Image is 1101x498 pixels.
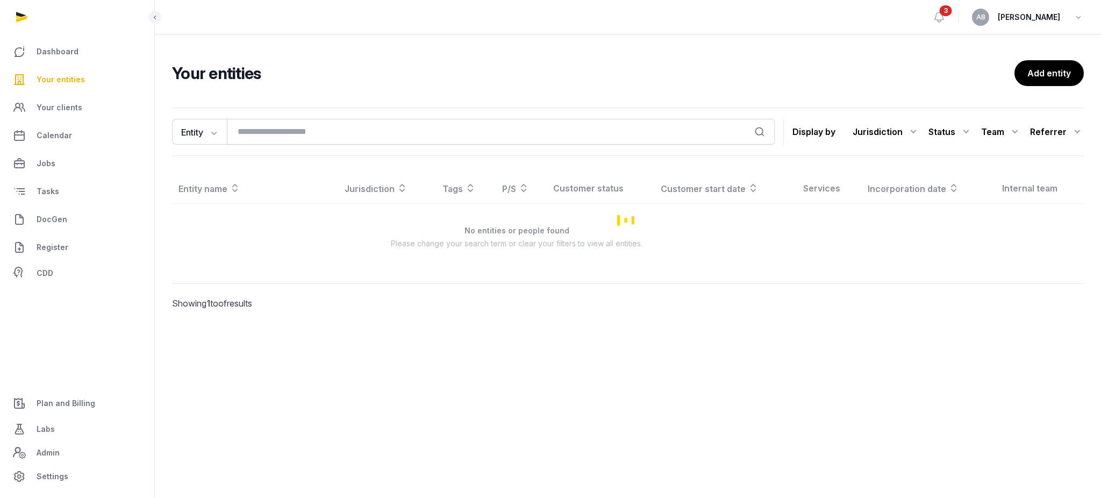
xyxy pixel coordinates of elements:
span: Plan and Billing [37,397,95,410]
span: DocGen [37,213,67,226]
span: AB [976,14,985,20]
div: Status [928,123,973,140]
div: Team [981,123,1021,140]
span: Admin [37,446,60,459]
p: Display by [792,123,835,140]
a: CDD [9,262,146,284]
h2: Your entities [172,63,1014,83]
span: Register [37,241,68,254]
span: Settings [37,470,68,483]
button: Entity [172,119,227,145]
span: [PERSON_NAME] [998,11,1060,24]
span: Tasks [37,185,59,198]
a: Calendar [9,123,146,148]
a: Add entity [1014,60,1084,86]
span: Jobs [37,157,55,170]
div: Loading [172,173,1084,266]
span: 3 [940,5,952,16]
a: Your clients [9,95,146,120]
a: Jobs [9,151,146,176]
p: Showing to of results [172,284,387,323]
span: 1 [206,298,210,309]
a: Tasks [9,179,146,204]
a: Settings [9,464,146,489]
a: Dashboard [9,39,146,65]
span: Calendar [37,129,72,142]
a: Admin [9,442,146,464]
a: DocGen [9,207,146,232]
span: Dashboard [37,45,78,58]
a: Plan and Billing [9,390,146,416]
span: Labs [37,423,55,436]
span: Your entities [37,73,85,86]
a: Labs [9,416,146,442]
div: Jurisdiction [853,123,920,140]
div: Referrer [1030,123,1084,140]
span: Your clients [37,101,82,114]
a: Register [9,234,146,260]
a: Your entities [9,67,146,93]
span: CDD [37,267,53,280]
button: AB [972,9,989,26]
